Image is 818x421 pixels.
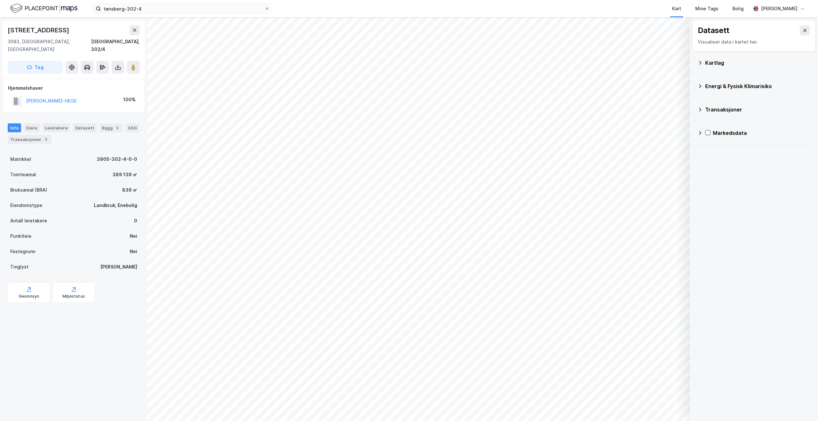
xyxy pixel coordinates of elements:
button: Tag [8,61,63,74]
div: ESG [126,123,139,132]
div: Mine Tags [695,5,718,12]
div: Transaksjoner [8,135,52,144]
div: 100% [123,96,136,103]
div: Transaksjoner [705,106,810,113]
div: Datasett [698,25,730,36]
div: Kartlag [705,59,810,67]
div: Bygg [99,123,123,132]
iframe: Chat Widget [786,390,818,421]
div: Info [8,123,21,132]
img: logo.f888ab2527a4732fd821a326f86c7f29.svg [10,3,78,14]
div: Landbruk, Enebolig [94,202,137,209]
div: [PERSON_NAME] [100,263,137,271]
div: Leietakere [42,123,70,132]
div: Antall leietakere [10,217,47,225]
div: 389 139 ㎡ [113,171,137,178]
div: Kart [672,5,681,12]
input: Søk på adresse, matrikkel, gårdeiere, leietakere eller personer [101,4,264,13]
div: Markedsdata [713,129,810,137]
div: Nei [130,248,137,255]
div: [PERSON_NAME] [761,5,797,12]
div: Datasett [73,123,97,132]
div: Tomteareal [10,171,36,178]
div: 5 [114,125,121,131]
div: 839 ㎡ [122,186,137,194]
div: 3 [43,136,49,143]
div: Bruksareal (BRA) [10,186,47,194]
div: Miljøstatus [63,294,85,299]
div: 0 [134,217,137,225]
div: Punktleie [10,232,31,240]
div: [STREET_ADDRESS] [8,25,71,35]
div: Festegrunn [10,248,35,255]
div: Matrikkel [10,155,31,163]
div: Nei [130,232,137,240]
div: Visualiser data i kartet her. [698,38,810,46]
div: Eiere [24,123,40,132]
div: Bolig [732,5,744,12]
div: Hjemmelshaver [8,84,139,92]
div: 3083, [GEOGRAPHIC_DATA], [GEOGRAPHIC_DATA] [8,38,91,53]
div: Energi & Fysisk Klimarisiko [705,82,810,90]
div: [GEOGRAPHIC_DATA], 302/4 [91,38,140,53]
div: 3905-302-4-0-0 [97,155,137,163]
div: Tinglyst [10,263,29,271]
div: Geoinnsyn [19,294,39,299]
div: Kontrollprogram for chat [786,390,818,421]
div: Eiendomstype [10,202,42,209]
